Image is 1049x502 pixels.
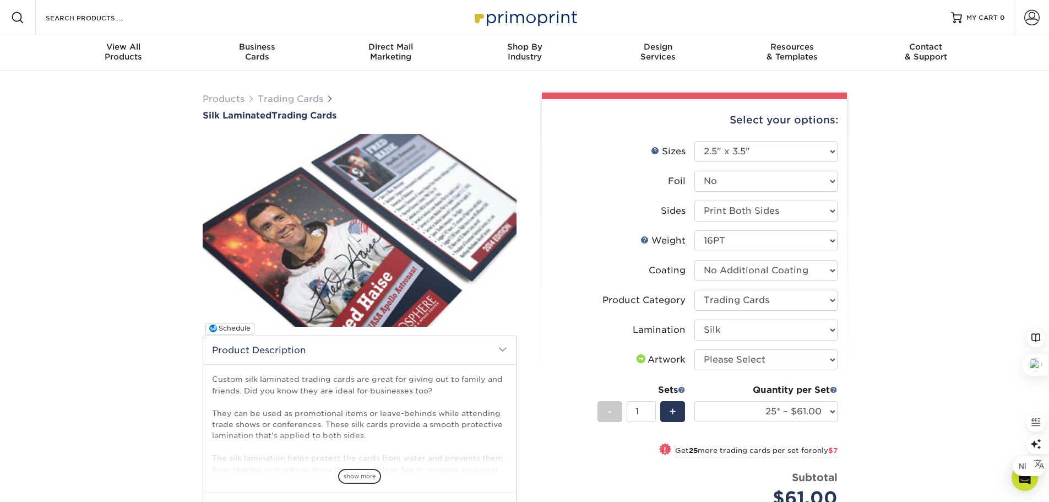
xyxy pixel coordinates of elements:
[669,403,676,420] span: +
[458,42,591,52] span: Shop By
[597,384,686,397] div: Sets
[324,35,458,71] a: Direct MailMarketing
[602,294,686,307] div: Product Category
[591,42,725,62] div: Services
[725,42,859,62] div: & Templates
[591,35,725,71] a: DesignServices
[458,42,591,62] div: Industry
[1000,14,1005,21] span: 0
[633,323,686,337] div: Lamination
[57,42,191,52] span: View All
[258,94,323,104] a: Trading Cards
[190,42,324,52] span: Business
[458,35,591,71] a: Shop ByIndustry
[689,446,698,455] strong: 25
[607,403,612,420] span: -
[859,42,993,62] div: & Support
[828,446,838,455] span: $7
[57,42,191,62] div: Products
[219,324,251,332] span: Schedule
[203,110,517,121] h1: Trading Cards
[792,471,838,483] strong: Subtotal
[57,35,191,71] a: View AllProducts
[664,444,666,456] span: !
[649,264,686,277] div: Coating
[725,35,859,71] a: Resources& Templates
[324,42,458,52] span: Direct Mail
[338,469,381,484] span: show more
[661,204,686,218] div: Sides
[591,42,725,52] span: Design
[725,42,859,52] span: Resources
[190,35,324,71] a: BusinessCards
[190,42,324,62] div: Cards
[859,35,993,71] a: Contact& Support
[675,446,838,457] small: Get more trading cards per set for
[668,175,686,188] div: Foil
[203,110,271,121] span: Silk Laminated
[640,234,686,247] div: Weight
[203,336,516,364] h2: Product Description
[205,323,255,335] button: Schedule
[812,446,838,455] span: only
[45,11,152,24] input: SEARCH PRODUCTS.....
[203,122,517,339] img: Silk Laminated 01
[203,110,517,121] a: Silk LaminatedTrading Cards
[966,13,998,23] span: MY CART
[651,145,686,158] div: Sizes
[859,42,993,52] span: Contact
[1012,465,1038,491] div: Open Intercom Messenger
[634,353,686,366] div: Artwork
[324,42,458,62] div: Marketing
[470,6,580,29] img: Primoprint
[203,94,244,104] a: Products
[212,374,507,486] p: Custom silk laminated trading cards are great for giving out to family and friends. Did you know ...
[694,384,838,397] div: Quantity per Set
[551,99,838,141] div: Select your options:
